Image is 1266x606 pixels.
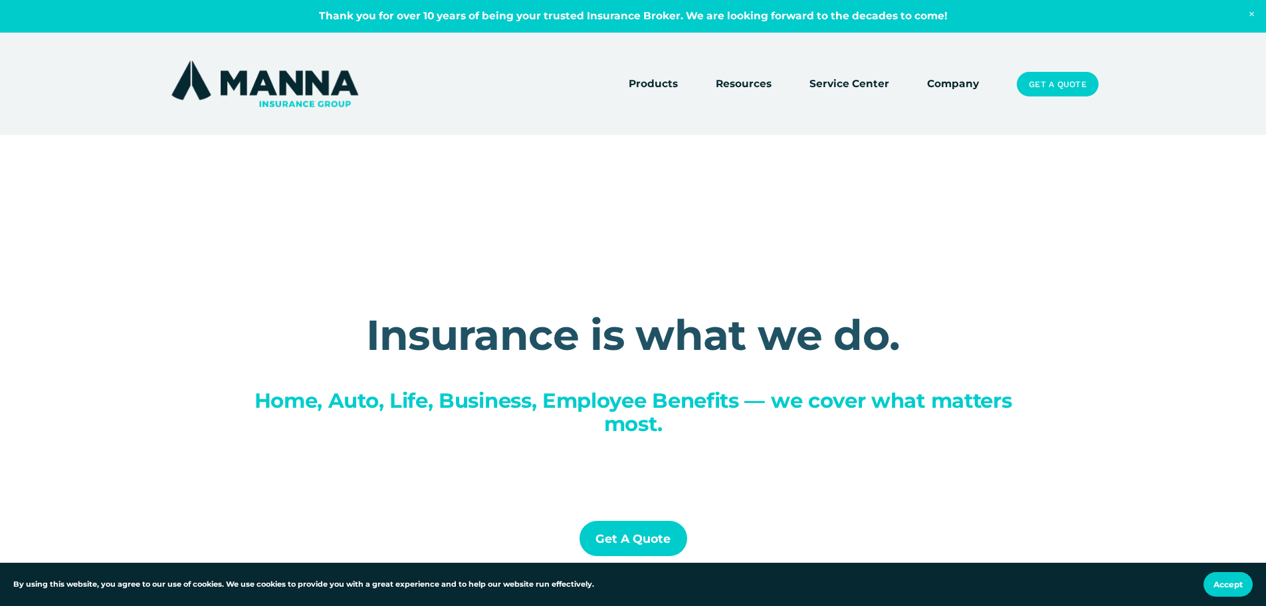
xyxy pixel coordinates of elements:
[809,75,889,94] a: Service Center
[716,75,772,94] a: folder dropdown
[927,75,979,94] a: Company
[716,76,772,92] span: Resources
[1017,72,1098,97] a: Get a Quote
[168,58,362,110] img: Manna Insurance Group
[1204,572,1253,597] button: Accept
[580,521,687,556] a: Get a Quote
[1213,579,1243,589] span: Accept
[629,75,678,94] a: folder dropdown
[255,388,1017,436] span: Home, Auto, Life, Business, Employee Benefits — we cover what matters most.
[629,76,678,92] span: Products
[13,579,594,591] p: By using this website, you agree to our use of cookies. We use cookies to provide you with a grea...
[366,309,900,361] strong: Insurance is what we do.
